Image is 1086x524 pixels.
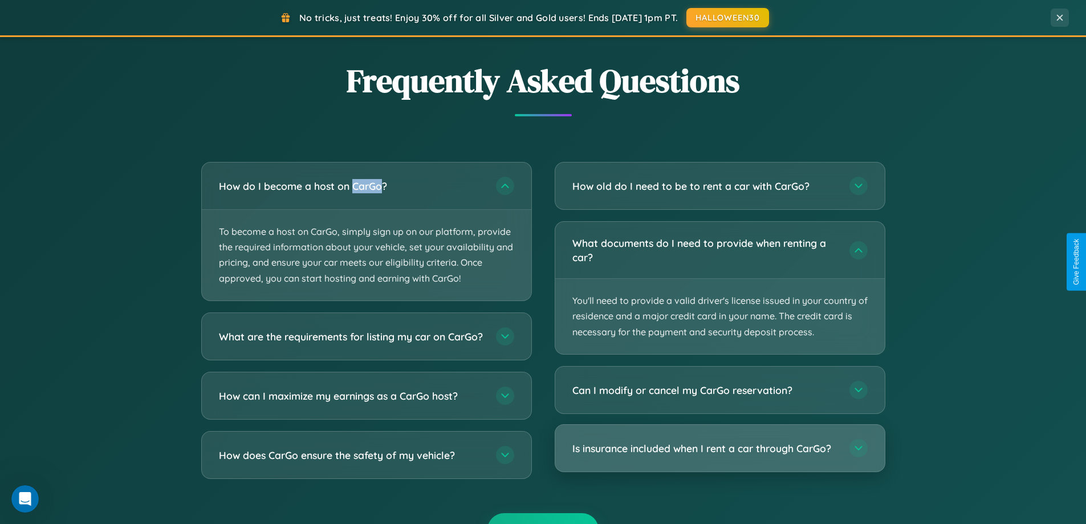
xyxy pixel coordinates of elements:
[299,12,678,23] span: No tricks, just treats! Enjoy 30% off for all Silver and Gold users! Ends [DATE] 1pm PT.
[572,236,838,264] h3: What documents do I need to provide when renting a car?
[202,210,531,300] p: To become a host on CarGo, simply sign up on our platform, provide the required information about...
[219,179,485,193] h3: How do I become a host on CarGo?
[11,485,39,513] iframe: Intercom live chat
[572,179,838,193] h3: How old do I need to be to rent a car with CarGo?
[686,8,769,27] button: HALLOWEEN30
[572,441,838,456] h3: Is insurance included when I rent a car through CarGo?
[219,448,485,462] h3: How does CarGo ensure the safety of my vehicle?
[572,383,838,397] h3: Can I modify or cancel my CarGo reservation?
[1072,239,1080,285] div: Give Feedback
[201,59,885,103] h2: Frequently Asked Questions
[219,329,485,343] h3: What are the requirements for listing my car on CarGo?
[555,279,885,354] p: You'll need to provide a valid driver's license issued in your country of residence and a major c...
[219,388,485,403] h3: How can I maximize my earnings as a CarGo host?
